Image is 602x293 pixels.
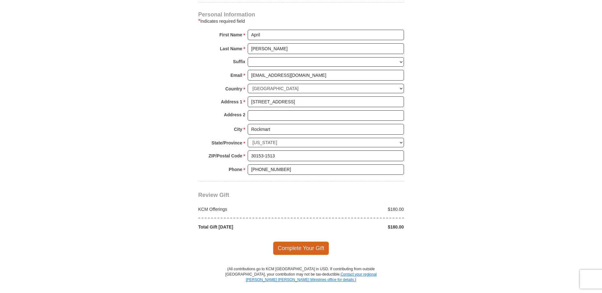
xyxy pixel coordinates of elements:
[195,206,301,212] div: KCM Offerings
[208,151,242,160] strong: ZIP/Postal Code
[198,12,404,17] h4: Personal Information
[221,97,242,106] strong: Address 1
[225,84,242,93] strong: Country
[195,224,301,230] div: Total Gift [DATE]
[220,30,242,39] strong: First Name
[229,165,242,174] strong: Phone
[273,241,329,255] span: Complete Your Gift
[224,110,245,119] strong: Address 2
[246,272,377,282] a: Contact your regional [PERSON_NAME] [PERSON_NAME] Ministries office for details.
[212,138,242,147] strong: State/Province
[234,125,242,134] strong: City
[198,17,404,25] div: Indicates required field
[301,224,407,230] div: $180.00
[198,192,229,198] span: Review Gift
[220,44,242,53] strong: Last Name
[231,71,242,80] strong: Email
[301,206,407,212] div: $180.00
[233,57,245,66] strong: Suffix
